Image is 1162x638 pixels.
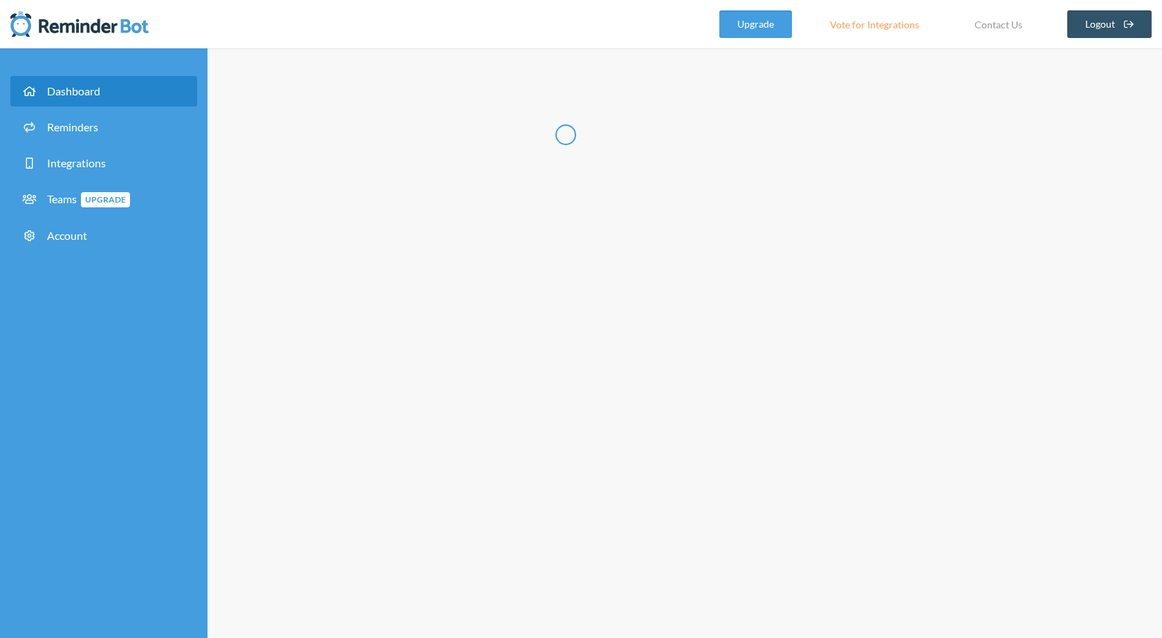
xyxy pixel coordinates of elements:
[813,10,937,38] a: Vote for Integrations
[47,229,87,242] span: Account
[47,156,106,169] span: Integrations
[10,76,197,106] a: Dashboard
[47,120,98,133] span: Reminders
[719,10,792,38] a: Upgrade
[47,192,130,205] span: Teams
[957,10,1040,38] a: Contact Us
[10,10,149,38] img: Reminder Bot
[10,221,197,251] a: Account
[10,112,197,142] a: Reminders
[10,148,197,178] a: Integrations
[81,192,130,207] span: Upgrade
[47,84,100,97] span: Dashboard
[10,184,197,215] a: TeamsUpgrade
[1067,10,1152,38] a: Logout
